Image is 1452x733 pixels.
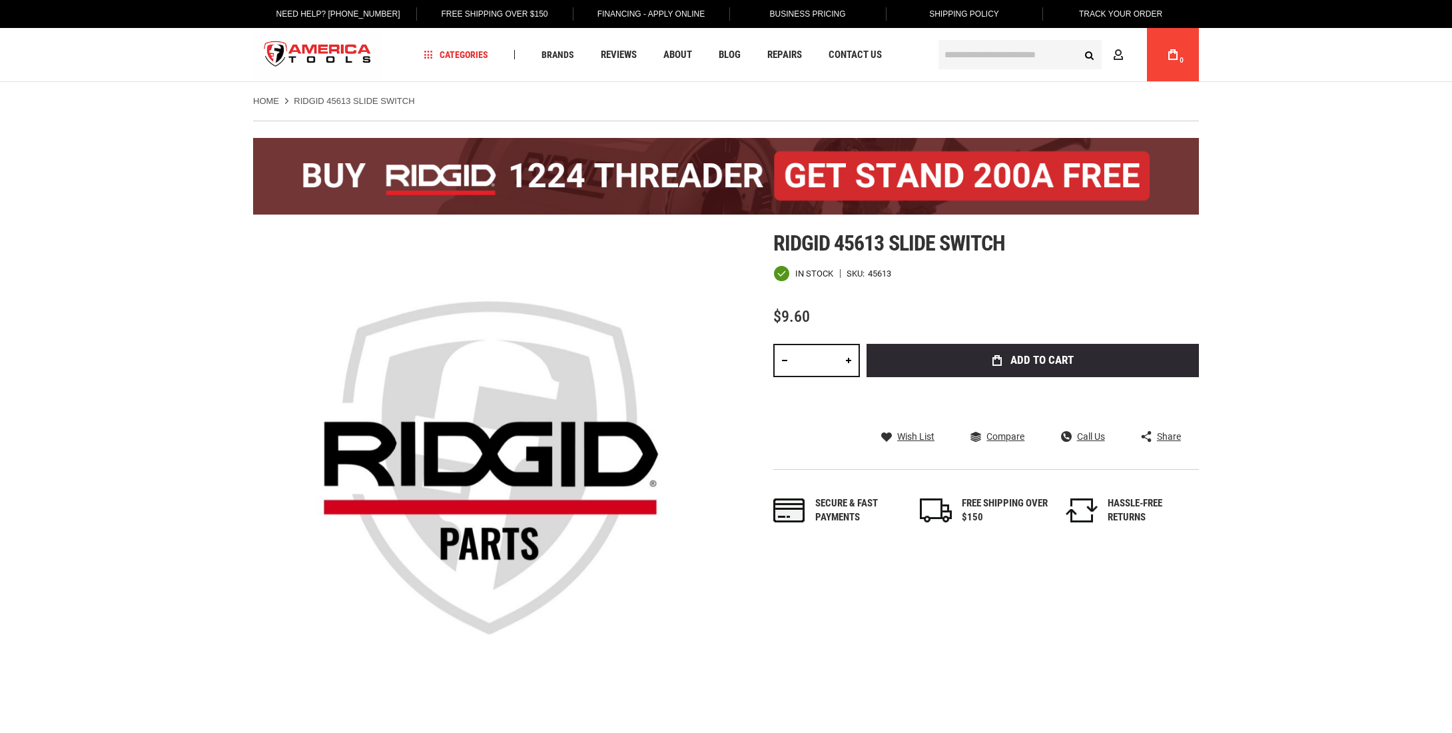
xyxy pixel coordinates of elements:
span: Share [1157,432,1181,441]
div: 45613 [868,269,891,278]
a: Call Us [1061,430,1105,442]
span: Categories [424,50,488,59]
a: About [657,46,698,64]
span: 0 [1180,57,1184,64]
span: $9.60 [773,307,810,326]
img: returns [1066,498,1098,522]
span: Blog [719,50,741,60]
div: Secure & fast payments [815,496,902,525]
a: Brands [536,46,580,64]
a: Compare [970,430,1024,442]
strong: SKU [847,269,868,278]
span: Reviews [601,50,637,60]
span: Wish List [897,432,934,441]
strong: RIDGID 45613 SLIDE SWITCH [294,96,414,106]
a: Repairs [761,46,808,64]
img: BOGO: Buy the RIDGID® 1224 Threader (26092), get the 92467 200A Stand FREE! [253,138,1199,215]
span: In stock [795,269,833,278]
span: Ridgid 45613 slide switch [773,231,1005,256]
a: Home [253,95,279,107]
div: FREE SHIPPING OVER $150 [962,496,1048,525]
span: Brands [542,50,574,59]
span: Compare [986,432,1024,441]
span: Repairs [767,50,802,60]
span: Call Us [1077,432,1105,441]
a: Blog [713,46,747,64]
button: Search [1076,42,1102,67]
span: Add to Cart [1010,355,1074,366]
div: Availability [773,265,833,282]
img: payments [773,498,805,522]
img: America Tools [253,30,382,80]
iframe: Secure express checkout frame [864,381,1202,386]
a: Reviews [595,46,643,64]
img: RIDGID 45613 SLIDE SWITCH [253,231,726,704]
span: Contact Us [829,50,882,60]
a: store logo [253,30,382,80]
img: shipping [920,498,952,522]
a: Contact Us [823,46,888,64]
a: Categories [418,46,494,64]
span: Shipping Policy [929,9,999,19]
a: Wish List [881,430,934,442]
a: 0 [1160,28,1186,81]
div: HASSLE-FREE RETURNS [1108,496,1194,525]
button: Add to Cart [867,344,1199,377]
span: About [663,50,692,60]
